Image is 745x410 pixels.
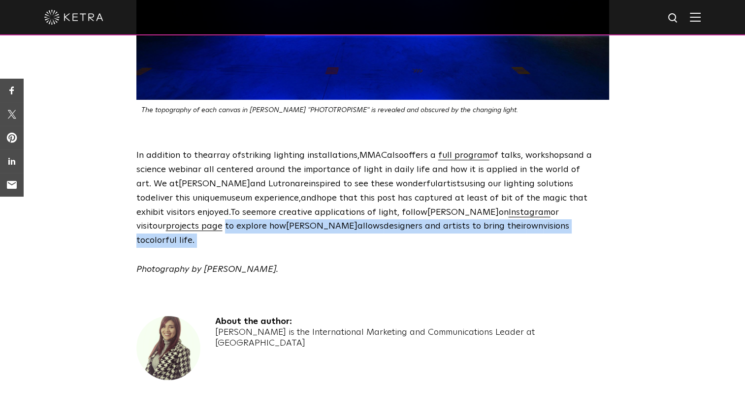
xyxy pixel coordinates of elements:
span: on [499,208,509,217]
span: [PERSON_NAME] [179,179,250,188]
span: , [299,194,301,203]
div: [PERSON_NAME] is the International Marketing and Communications Leader at [GEOGRAPHIC_DATA] [215,327,609,349]
img: search icon [667,12,680,25]
span: artists [438,179,464,188]
span: . [193,236,194,245]
span: array of [208,151,241,160]
span: inspired to see these wonderful [309,179,438,188]
span: experience [255,194,299,203]
a: full program [438,151,489,160]
span: and a science webinar all centered around the importance of light in daily life and how it is app... [136,151,592,188]
img: Maria Alvarado [136,316,200,380]
span: to explore how [225,222,286,231]
span: colorful life [145,236,193,245]
span: To see [230,208,256,217]
span: allows [357,222,384,231]
span: and Lutron [250,179,295,188]
span: this unique [175,194,220,203]
span: designers and artists to bring their [384,222,526,231]
span: at [169,179,179,188]
span: MMAC [359,151,387,160]
span: of talks, workshops [436,151,568,160]
span: [PERSON_NAME] [286,222,357,231]
span: striking lighting installations, [241,151,359,160]
span: re [300,179,309,188]
img: Hamburger%20Nav.svg [690,12,701,22]
span: njoyed. [202,208,230,217]
span: using our lighting solutions to [136,179,573,203]
img: ketra-logo-2019-white [44,10,103,25]
span: also [387,151,404,160]
a: projects page [166,222,223,231]
h4: About the author: [215,316,609,327]
span: offers a [404,151,436,160]
span: more creative applications of light [256,208,397,217]
span: a [295,179,300,188]
em: Photography by [PERSON_NAME]. [136,265,278,274]
span: our [153,222,166,231]
span: , follow [397,208,427,217]
span: hope that this post has captured at least of bit of the magic that exhibit visitors e [136,194,587,217]
span: museum [220,194,252,203]
span: [PERSON_NAME] [427,208,499,217]
span: deliver [145,194,173,203]
i: The topography of each canvas in [PERSON_NAME] "PHOTOTROPISME" is revealed and obscured by the ch... [141,107,518,114]
span: In addition to th [136,151,203,160]
span: e [203,151,208,160]
span: We [154,179,167,188]
span: own [526,222,543,231]
a: Instagram [509,208,551,217]
span: and [301,194,317,203]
